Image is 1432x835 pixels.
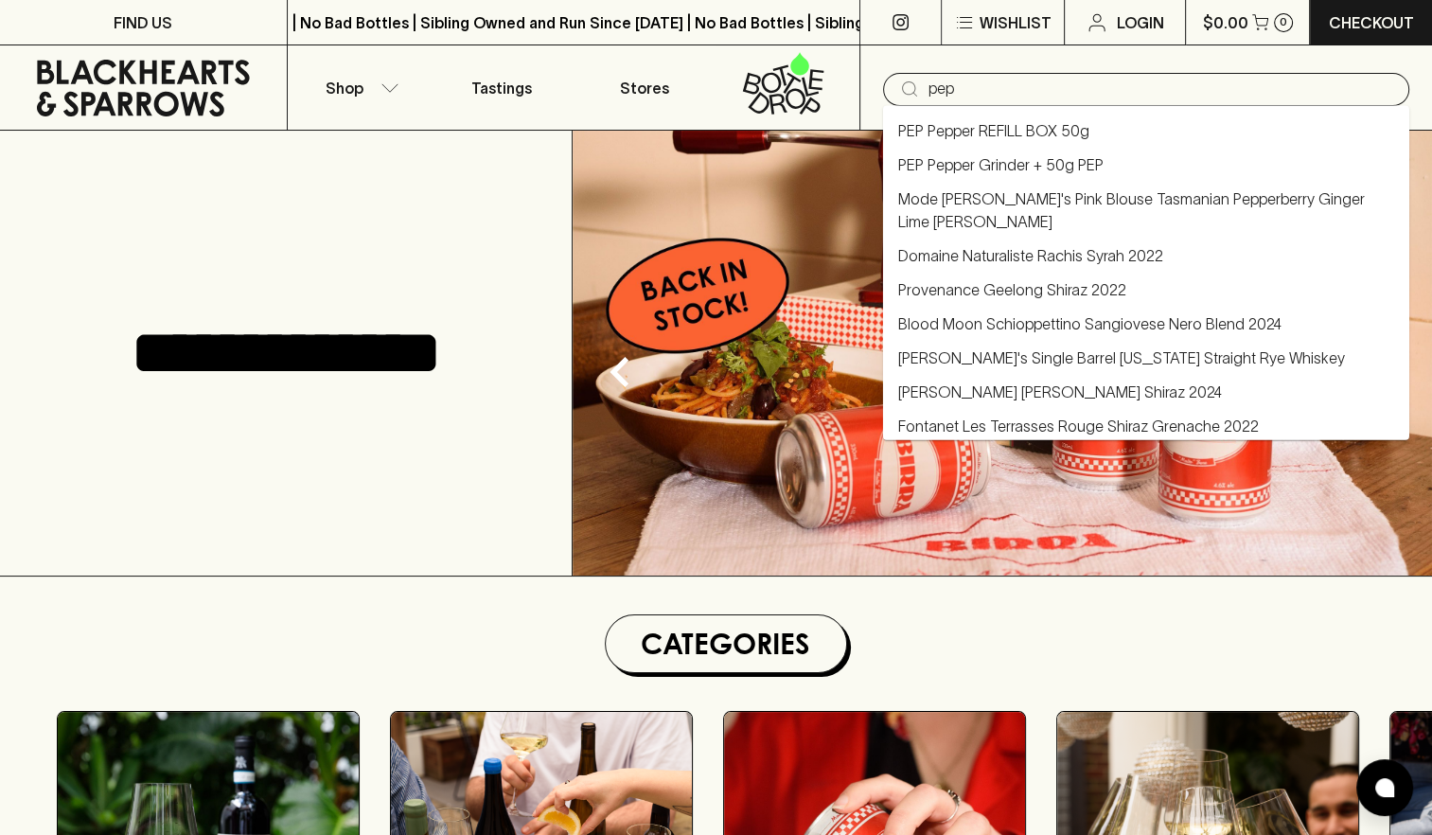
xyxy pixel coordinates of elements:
p: Stores [620,77,669,99]
a: Domaine Naturaliste Rachis Syrah 2022 [898,244,1163,267]
a: Provenance Geelong Shiraz 2022 [898,278,1126,301]
input: Try "Pinot noir" [928,74,1394,104]
p: Wishlist [980,11,1052,34]
button: Shop [288,45,431,130]
p: 0 [1280,17,1287,27]
a: PEP Pepper REFILL BOX 50g [898,119,1089,142]
a: [PERSON_NAME] [PERSON_NAME] Shiraz 2024 [898,381,1222,403]
a: Fontanet Les Terrasses Rouge Shiraz Grenache 2022 [898,415,1259,437]
p: $0.00 [1203,11,1248,34]
a: Tastings [431,45,574,130]
a: Blood Moon Schioppettino Sangiovese Nero Blend 2024 [898,312,1282,335]
p: FIND US [114,11,172,34]
p: Login [1116,11,1163,34]
p: Checkout [1329,11,1414,34]
img: bubble-icon [1375,778,1394,797]
a: Mode [PERSON_NAME]'s Pink Blouse Tasmanian Pepperberry Ginger Lime [PERSON_NAME] [898,187,1394,233]
a: PEP Pepper Grinder + 50g PEP [898,153,1104,176]
h1: Categories [613,623,839,665]
a: [PERSON_NAME]'s Single Barrel [US_STATE] Straight Rye Whiskey [898,346,1345,369]
p: Tastings [471,77,532,99]
p: Shop [326,77,363,99]
a: Stores [574,45,716,130]
button: Previous [582,334,658,410]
